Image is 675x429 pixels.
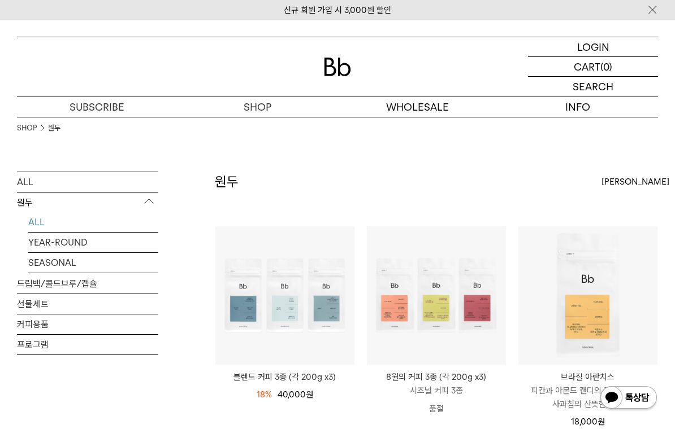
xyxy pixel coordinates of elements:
a: ALL [17,172,158,192]
a: 원두 [48,122,60,134]
a: 커피용품 [17,314,158,334]
a: 프로그램 [17,335,158,354]
p: INFO [498,97,659,117]
img: 브라질 아란치스 [518,226,657,365]
a: 드립백/콜드브루/캡슐 [17,274,158,294]
p: 품절 [367,397,506,420]
a: CART (0) [528,57,658,77]
p: 8월의 커피 3종 (각 200g x3) [367,370,506,384]
p: 브라질 아란치스 [518,370,657,384]
a: SHOP [178,97,338,117]
p: 피칸과 아몬드 캔디의 고소한 단맛, 사과칩의 산뜻한 여운 [518,384,657,411]
a: SHOP [17,122,37,134]
h2: 원두 [215,172,239,191]
img: 카카오톡 채널 1:1 채팅 버튼 [599,385,658,412]
p: LOGIN [577,37,609,56]
span: 18,000 [571,417,605,427]
span: 원 [598,417,605,427]
a: ALL [28,212,158,232]
p: 시즈널 커피 3종 [367,384,506,397]
span: 원 [306,389,313,400]
p: WHOLESALE [337,97,498,117]
span: 40,000 [278,389,313,400]
p: SEARCH [573,77,613,97]
p: CART [574,57,600,76]
a: 8월의 커피 3종 (각 200g x3) 시즈널 커피 3종 [367,370,506,397]
a: 신규 회원 가입 시 3,000원 할인 [284,5,391,15]
a: SEASONAL [28,253,158,273]
a: SUBSCRIBE [17,97,178,117]
p: (0) [600,57,612,76]
a: 블렌드 커피 3종 (각 200g x3) [215,370,354,384]
a: 브라질 아란치스 피칸과 아몬드 캔디의 고소한 단맛, 사과칩의 산뜻한 여운 [518,370,657,411]
img: 로고 [324,58,351,76]
img: 8월의 커피 3종 (각 200g x3) [367,226,506,365]
a: YEAR-ROUND [28,233,158,252]
div: 18% [257,388,272,401]
a: LOGIN [528,37,658,57]
img: 블렌드 커피 3종 (각 200g x3) [215,226,354,365]
p: 원두 [17,192,158,213]
span: [PERSON_NAME] [602,175,669,189]
a: 선물세트 [17,294,158,314]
